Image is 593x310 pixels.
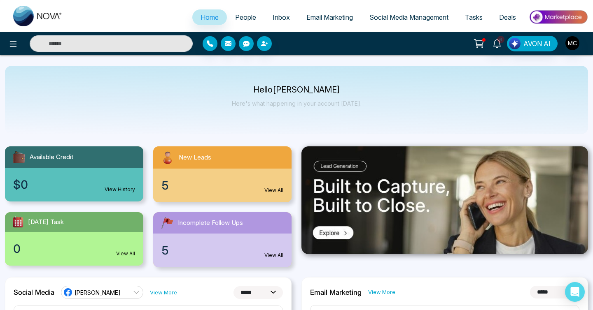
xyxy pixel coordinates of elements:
[523,39,551,49] span: AVON AI
[457,9,491,25] a: Tasks
[13,176,28,193] span: $0
[227,9,264,25] a: People
[148,146,296,202] a: New Leads5View All
[75,289,121,296] span: [PERSON_NAME]
[179,153,211,162] span: New Leads
[369,13,448,21] span: Social Media Management
[264,187,283,194] a: View All
[298,9,361,25] a: Email Marketing
[192,9,227,25] a: Home
[116,250,135,257] a: View All
[150,289,177,296] a: View More
[13,240,21,257] span: 0
[310,288,362,296] h2: Email Marketing
[160,150,175,165] img: newLeads.svg
[487,36,507,50] a: 6
[232,86,362,93] p: Hello [PERSON_NAME]
[507,36,558,51] button: AVON AI
[565,36,579,50] img: User Avatar
[28,217,64,227] span: [DATE] Task
[264,252,283,259] a: View All
[499,13,516,21] span: Deals
[368,288,395,296] a: View More
[497,36,504,43] span: 6
[361,9,457,25] a: Social Media Management
[14,288,54,296] h2: Social Media
[528,8,588,26] img: Market-place.gif
[148,212,296,267] a: Incomplete Follow Ups5View All
[465,13,483,21] span: Tasks
[306,13,353,21] span: Email Marketing
[301,146,588,254] img: .
[264,9,298,25] a: Inbox
[161,177,169,194] span: 5
[491,9,524,25] a: Deals
[235,13,256,21] span: People
[13,6,63,26] img: Nova CRM Logo
[201,13,219,21] span: Home
[105,186,135,193] a: View History
[565,282,585,302] div: Open Intercom Messenger
[509,38,521,49] img: Lead Flow
[12,150,26,164] img: availableCredit.svg
[161,242,169,259] span: 5
[160,215,175,230] img: followUps.svg
[273,13,290,21] span: Inbox
[12,215,25,229] img: todayTask.svg
[178,218,243,228] span: Incomplete Follow Ups
[30,153,73,162] span: Available Credit
[232,100,362,107] p: Here's what happening in your account [DATE].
